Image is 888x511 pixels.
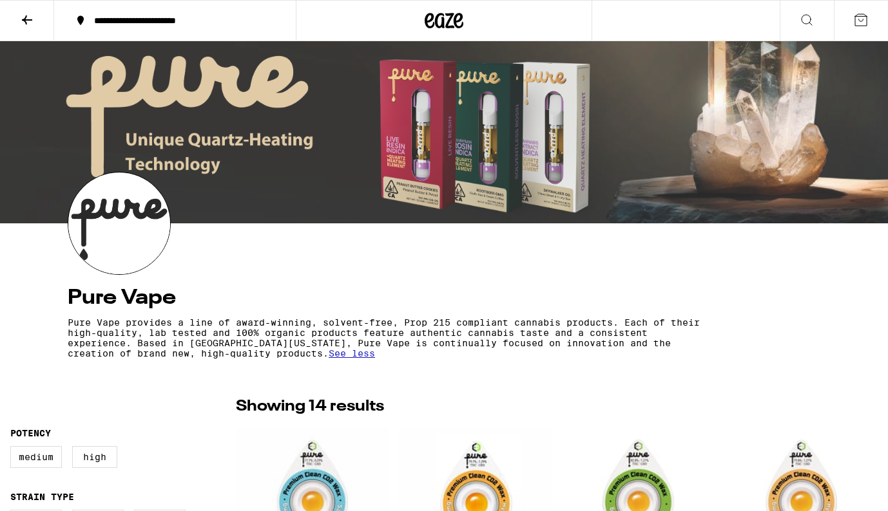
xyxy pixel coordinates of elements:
[68,288,820,308] h4: Pure Vape
[72,446,117,468] label: High
[68,317,707,358] p: Pure Vape provides a line of award-winning, solvent-free, Prop 215 compliant cannabis products. E...
[329,348,375,358] span: See less
[10,492,74,502] legend: Strain Type
[68,172,170,274] img: Pure Vape logo
[10,446,62,468] label: Medium
[236,396,384,418] p: Showing 14 results
[10,428,51,438] legend: Potency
